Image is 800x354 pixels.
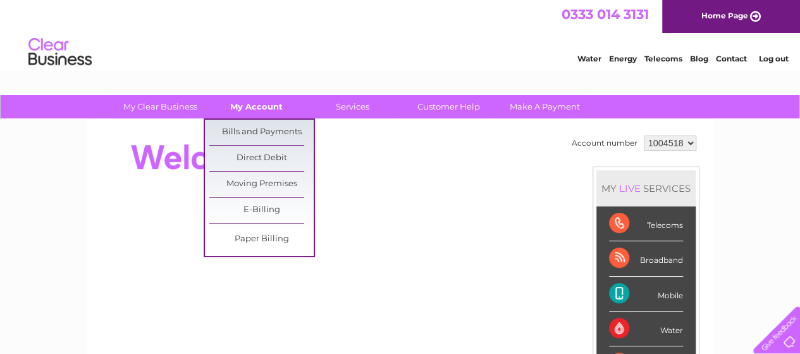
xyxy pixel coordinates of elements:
a: Telecoms [644,54,682,63]
a: My Account [204,95,309,118]
div: LIVE [617,182,643,194]
a: Log out [758,54,788,63]
a: 0333 014 3131 [562,6,649,22]
a: Paper Billing [209,227,314,252]
div: MY SERVICES [596,170,696,206]
div: Telecoms [609,206,683,241]
div: Broadband [609,241,683,276]
div: Clear Business is a trading name of Verastar Limited (registered in [GEOGRAPHIC_DATA] No. 3667643... [102,7,699,61]
a: Bills and Payments [209,120,314,145]
div: Mobile [609,277,683,312]
a: Blog [690,54,708,63]
a: E-Billing [209,198,314,223]
a: Customer Help [397,95,501,118]
a: Energy [609,54,637,63]
a: My Clear Business [108,95,212,118]
a: Contact [716,54,747,63]
a: Water [577,54,601,63]
div: Water [609,312,683,346]
a: Direct Debit [209,146,314,171]
td: Account number [569,132,641,154]
a: Make A Payment [493,95,597,118]
a: Services [300,95,405,118]
img: logo.png [28,33,92,72]
a: Moving Premises [209,172,314,197]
